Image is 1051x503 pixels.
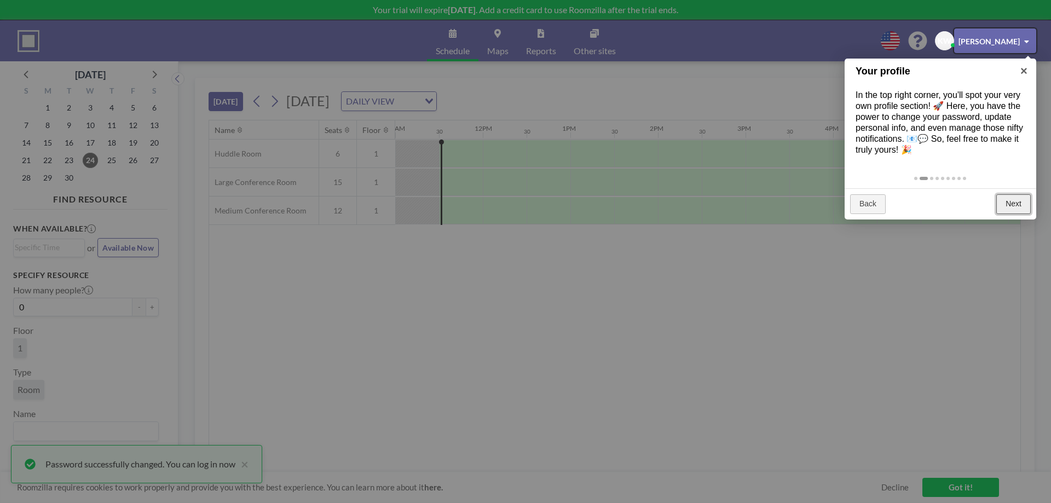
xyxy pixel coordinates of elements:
[1012,59,1036,83] a: ×
[938,36,951,46] span: KW
[850,194,886,214] a: Back
[845,79,1036,166] div: In the top right corner, you'll spot your very own profile section! 🚀 Here, you have the power to...
[996,194,1031,214] a: Next
[856,64,1008,79] h1: Your profile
